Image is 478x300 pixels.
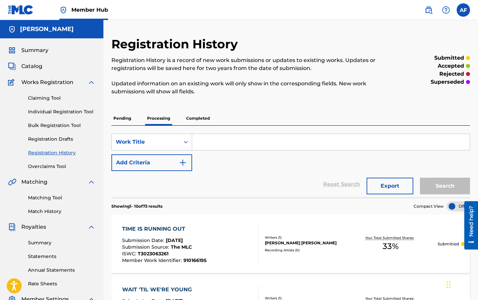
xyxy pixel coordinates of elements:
p: Updated information on an existing work will only show in the corresponding fields. New work subm... [111,80,388,96]
p: Registration History is a record of new work submissions or updates to existing works. Updates or... [111,56,388,72]
a: TIME IS RUNNING OUTSubmission Date:[DATE]Submission Source:The MLCISWC:T3023063261Member Work Ide... [111,215,470,273]
div: TIME IS RUNNING OUT [122,225,206,233]
div: WAIT 'TIL WE'RE YOUNG [122,286,209,294]
span: Matching [21,178,47,186]
img: Top Rightsholder [59,6,67,14]
span: Catalog [21,62,42,70]
img: Accounts [8,25,16,33]
iframe: Resource Center [459,201,478,250]
a: Rate Sheets [28,280,95,287]
img: expand [87,223,95,231]
iframe: Chat Widget [445,268,478,300]
img: search [425,6,433,14]
img: Matching [8,178,16,186]
img: expand [87,78,95,86]
p: Processing [145,111,172,125]
img: 9d2ae6d4665cec9f34b9.svg [179,159,187,167]
a: Summary [28,239,95,246]
span: Member Hub [71,6,108,14]
img: MLC Logo [8,5,34,15]
div: User Menu [457,3,470,17]
a: Claiming Tool [28,95,95,102]
p: Pending [111,111,133,125]
form: Search Form [111,134,470,198]
span: Submission Date : [122,237,166,243]
button: Export [367,178,413,194]
div: Work Title [116,138,176,146]
span: Works Registration [21,78,73,86]
span: [DATE] [166,237,183,243]
img: Summary [8,46,16,54]
span: 33 % [383,240,399,252]
button: Add Criteria [111,154,192,171]
div: Need help? [7,5,16,35]
p: superseded [431,78,464,86]
h5: Austin C Farmer [20,25,74,33]
span: T3023063261 [138,251,168,257]
a: Individual Registration Tool [28,108,95,115]
span: The MLC [171,244,192,250]
img: expand [87,178,95,186]
p: rejected [439,70,464,78]
a: Overclaims Tool [28,163,95,170]
div: Help [439,3,453,17]
div: Recording Artists ( 0 ) [265,248,344,253]
a: Registration History [28,149,95,156]
span: ISWC : [122,251,138,257]
a: Bulk Registration Tool [28,122,95,129]
span: Summary [21,46,48,54]
div: Drag [447,275,451,295]
img: help [442,6,450,14]
a: Annual Statements [28,267,95,274]
a: Matching Tool [28,194,95,201]
img: Catalog [8,62,16,70]
img: Royalties [8,223,16,231]
p: Showing 1 - 10 of 73 results [111,203,162,209]
a: CatalogCatalog [8,62,42,70]
p: submitted [434,54,464,62]
img: Works Registration [8,78,17,86]
a: SummarySummary [8,46,48,54]
div: [PERSON_NAME] [PERSON_NAME] [265,240,344,246]
p: accepted [438,62,464,70]
p: Completed [184,111,212,125]
p: Submitted [438,241,459,247]
div: Writers ( 1 ) [265,235,344,240]
span: Member Work Identifier : [122,257,183,263]
span: Royalties [21,223,46,231]
p: Your Total Submitted Shares: [365,235,416,240]
h2: Registration History [111,37,241,52]
span: 910166195 [183,257,206,263]
a: Match History [28,208,95,215]
a: Registration Drafts [28,136,95,143]
a: Statements [28,253,95,260]
span: Compact View [414,203,444,209]
span: Submission Source : [122,244,171,250]
a: Public Search [422,3,435,17]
